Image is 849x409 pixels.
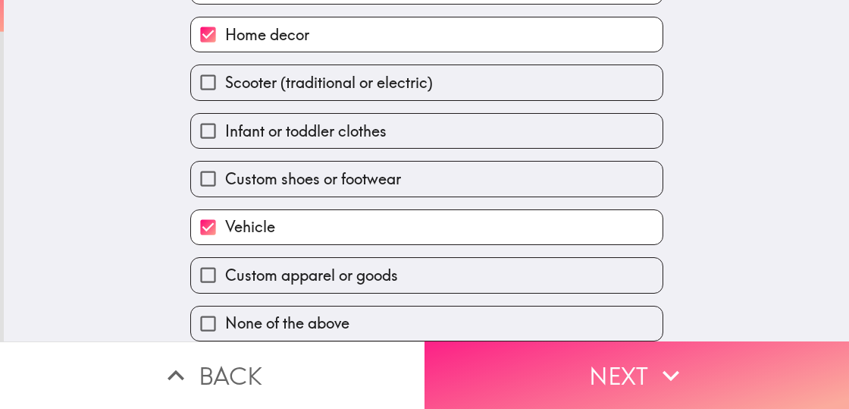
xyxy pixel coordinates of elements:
button: Vehicle [191,210,663,244]
button: Scooter (traditional or electric) [191,65,663,99]
button: Home decor [191,17,663,52]
button: None of the above [191,307,663,341]
span: Home decor [225,24,309,46]
span: Custom apparel or goods [225,265,398,286]
span: Vehicle [225,216,275,238]
button: Next [424,341,849,409]
button: Custom shoes or footwear [191,162,663,196]
button: Infant or toddler clothes [191,114,663,148]
button: Custom apparel or goods [191,258,663,292]
span: None of the above [225,313,349,334]
span: Custom shoes or footwear [225,168,401,190]
span: Scooter (traditional or electric) [225,72,433,93]
span: Infant or toddler clothes [225,121,387,142]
